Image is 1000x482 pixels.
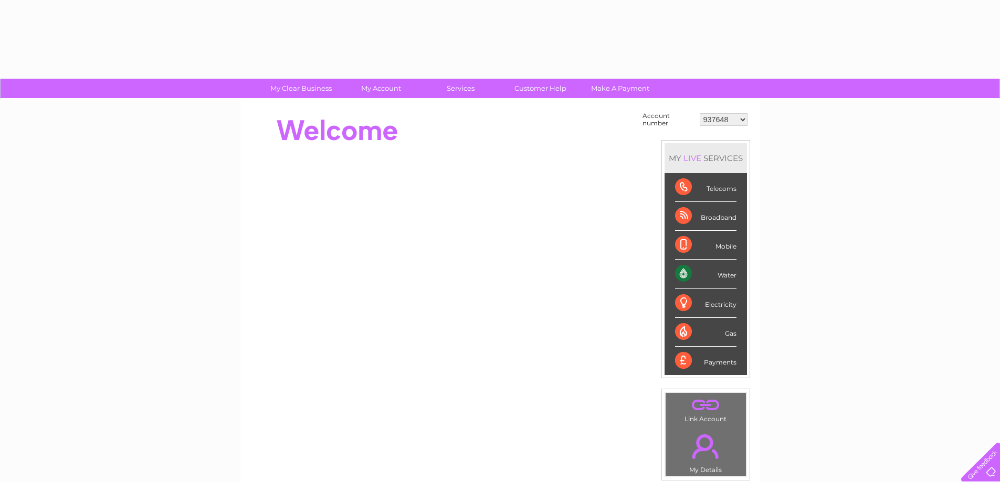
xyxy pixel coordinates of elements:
[675,202,736,231] div: Broadband
[675,231,736,260] div: Mobile
[665,425,746,477] td: My Details
[497,79,584,98] a: Customer Help
[668,428,743,465] a: .
[668,395,743,414] a: .
[675,289,736,318] div: Electricity
[675,173,736,202] div: Telecoms
[338,79,424,98] a: My Account
[640,110,697,130] td: Account number
[675,260,736,288] div: Water
[417,79,504,98] a: Services
[675,347,736,375] div: Payments
[258,79,344,98] a: My Clear Business
[577,79,664,98] a: Make A Payment
[665,143,747,173] div: MY SERVICES
[665,392,746,425] td: Link Account
[675,318,736,347] div: Gas
[681,153,703,163] div: LIVE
